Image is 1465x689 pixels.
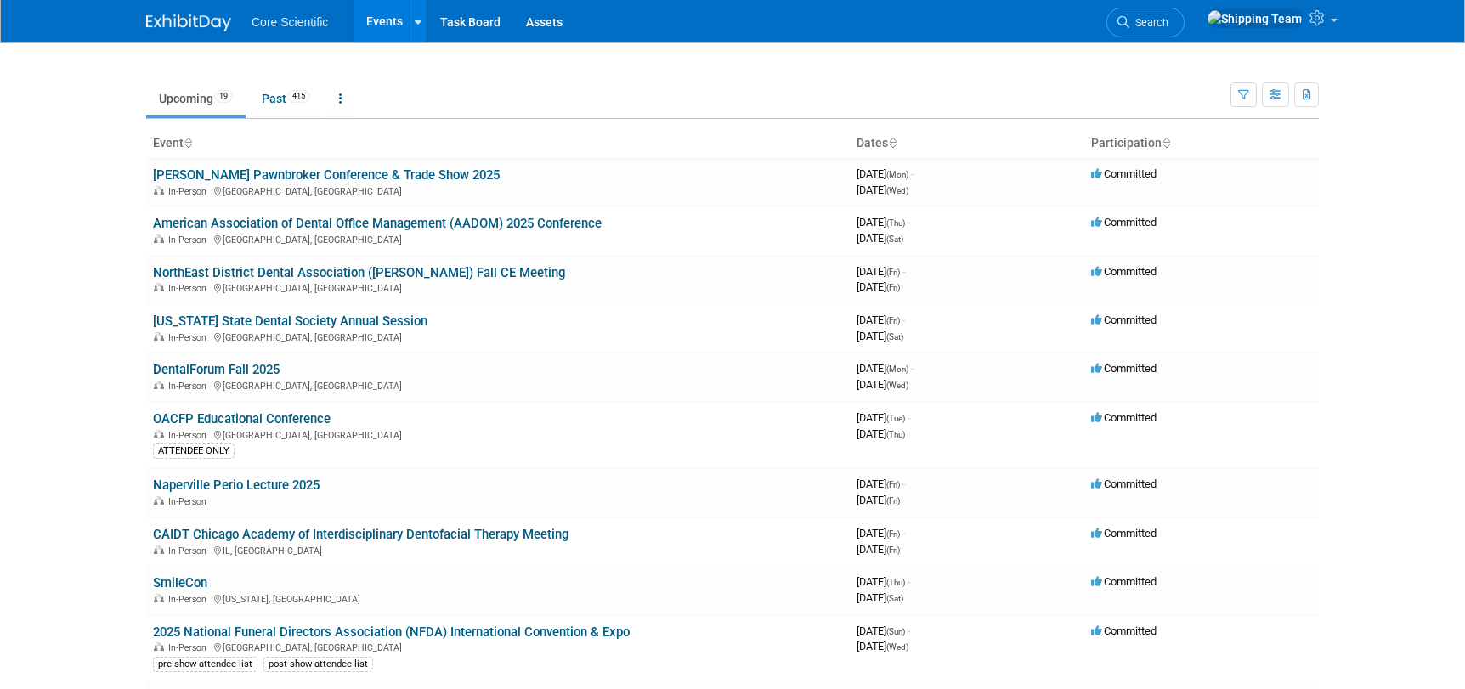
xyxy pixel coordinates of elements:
[168,430,212,441] span: In-Person
[857,167,914,180] span: [DATE]
[888,136,897,150] a: Sort by Start Date
[184,136,192,150] a: Sort by Event Name
[857,362,914,375] span: [DATE]
[857,624,910,637] span: [DATE]
[153,280,843,294] div: [GEOGRAPHIC_DATA], [GEOGRAPHIC_DATA]
[153,265,565,280] a: NorthEast District Dental Association ([PERSON_NAME]) Fall CE Meeting
[153,427,843,441] div: [GEOGRAPHIC_DATA], [GEOGRAPHIC_DATA]
[1091,265,1157,278] span: Committed
[153,313,427,329] a: [US_STATE] State Dental Society Annual Session
[153,411,331,426] a: OACFP Educational Conference
[154,642,164,651] img: In-Person Event
[886,496,900,505] span: (Fri)
[168,234,212,246] span: In-Person
[857,494,900,506] span: [DATE]
[902,477,905,490] span: -
[1091,362,1157,375] span: Committed
[1091,313,1157,326] span: Committed
[902,527,905,539] span: -
[1091,216,1157,229] span: Committed
[908,216,910,229] span: -
[153,591,843,605] div: [US_STATE], [GEOGRAPHIC_DATA]
[153,184,843,197] div: [GEOGRAPHIC_DATA], [GEOGRAPHIC_DATA]
[886,430,905,439] span: (Thu)
[908,411,910,424] span: -
[886,414,905,423] span: (Tue)
[886,268,900,277] span: (Fri)
[886,218,905,228] span: (Thu)
[154,545,164,554] img: In-Person Event
[1091,575,1157,588] span: Committed
[857,527,905,539] span: [DATE]
[1091,167,1157,180] span: Committed
[857,477,905,490] span: [DATE]
[153,443,235,459] div: ATTENDEE ONLY
[263,657,373,672] div: post-show attendee list
[902,265,905,278] span: -
[153,378,843,392] div: [GEOGRAPHIC_DATA], [GEOGRAPHIC_DATA]
[857,216,910,229] span: [DATE]
[287,90,310,103] span: 415
[886,529,900,539] span: (Fri)
[154,186,164,195] img: In-Person Event
[908,575,910,588] span: -
[153,640,843,653] div: [GEOGRAPHIC_DATA], [GEOGRAPHIC_DATA]
[154,381,164,389] img: In-Person Event
[154,283,164,291] img: In-Person Event
[168,496,212,507] span: In-Person
[168,332,212,343] span: In-Person
[153,362,280,377] a: DentalForum Fall 2025
[1091,624,1157,637] span: Committed
[911,167,914,180] span: -
[153,167,500,183] a: [PERSON_NAME] Pawnbroker Conference & Trade Show 2025
[252,15,328,29] span: Core Scientific
[886,480,900,489] span: (Fri)
[153,575,207,590] a: SmileCon
[1091,527,1157,539] span: Committed
[886,283,900,292] span: (Fri)
[908,624,910,637] span: -
[1091,411,1157,424] span: Committed
[886,627,905,636] span: (Sun)
[857,575,910,588] span: [DATE]
[886,234,903,244] span: (Sat)
[153,624,630,640] a: 2025 National Funeral Directors Association (NFDA) International Convention & Expo
[1129,16,1168,29] span: Search
[886,316,900,325] span: (Fri)
[1091,477,1157,490] span: Committed
[902,313,905,326] span: -
[1207,9,1303,28] img: Shipping Team
[146,129,850,158] th: Event
[153,527,568,542] a: CAIDT Chicago Academy of Interdisciplinary Dentofacial Therapy Meeting
[146,14,231,31] img: ExhibitDay
[886,578,905,587] span: (Thu)
[857,184,908,196] span: [DATE]
[1106,8,1185,37] a: Search
[886,170,908,179] span: (Mon)
[857,640,908,652] span: [DATE]
[168,594,212,605] span: In-Person
[857,543,900,556] span: [DATE]
[168,186,212,197] span: In-Person
[153,232,843,246] div: [GEOGRAPHIC_DATA], [GEOGRAPHIC_DATA]
[886,594,903,603] span: (Sat)
[146,82,246,115] a: Upcoming19
[911,362,914,375] span: -
[857,378,908,391] span: [DATE]
[857,427,905,440] span: [DATE]
[154,496,164,505] img: In-Person Event
[154,234,164,243] img: In-Person Event
[886,381,908,390] span: (Wed)
[154,332,164,341] img: In-Person Event
[153,477,320,493] a: Naperville Perio Lecture 2025
[857,591,903,604] span: [DATE]
[153,216,602,231] a: American Association of Dental Office Management (AADOM) 2025 Conference
[857,232,903,245] span: [DATE]
[249,82,323,115] a: Past415
[857,265,905,278] span: [DATE]
[850,129,1084,158] th: Dates
[857,330,903,342] span: [DATE]
[886,642,908,652] span: (Wed)
[857,313,905,326] span: [DATE]
[886,186,908,195] span: (Wed)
